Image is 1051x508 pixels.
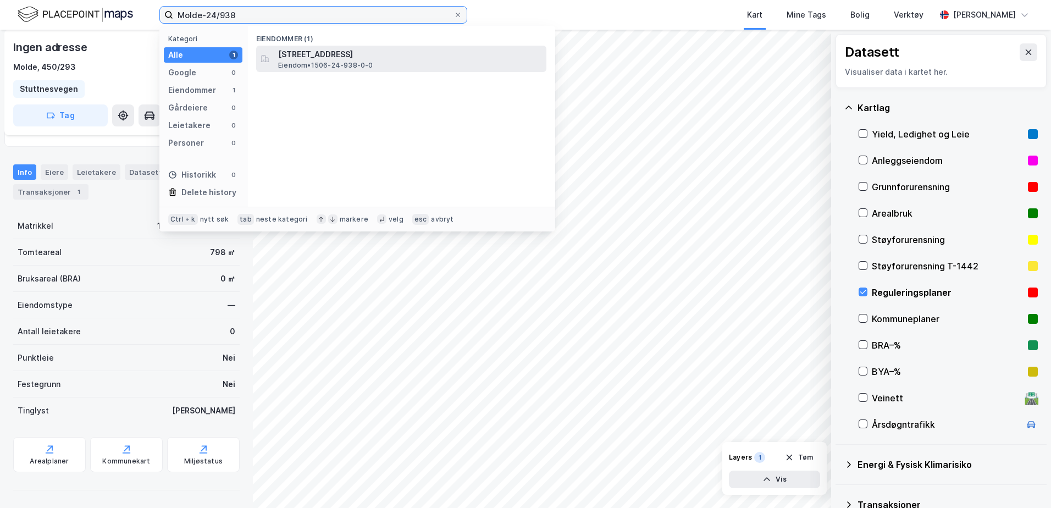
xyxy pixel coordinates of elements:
div: Arealbruk [872,207,1024,220]
div: Festegrunn [18,378,60,391]
div: Årsdøgntrafikk [872,418,1020,431]
div: Antall leietakere [18,325,81,338]
div: 1 [754,452,765,463]
div: Veinett [872,391,1020,405]
div: Tomteareal [18,246,62,259]
div: Ingen adresse [13,38,89,56]
div: Ctrl + k [168,214,198,225]
div: esc [412,214,429,225]
div: Mine Tags [787,8,826,21]
button: Tøm [778,449,820,466]
div: — [228,299,235,312]
div: Reguleringsplaner [872,286,1024,299]
div: 0 [229,103,238,112]
div: Molde, 450/293 [13,60,76,74]
div: Bolig [850,8,870,21]
div: BYA–% [872,365,1024,378]
div: Verktøy [894,8,923,21]
div: neste kategori [256,215,308,224]
div: tab [237,214,254,225]
div: Datasett [125,164,166,180]
div: Datasett [845,43,899,61]
div: 0 ㎡ [220,272,235,285]
div: Punktleie [18,351,54,365]
div: velg [389,215,403,224]
div: Miljøstatus [184,457,223,466]
div: 1 [229,86,238,95]
div: Alle [168,48,183,62]
div: Arealplaner [30,457,69,466]
div: BRA–% [872,339,1024,352]
div: 0 [229,170,238,179]
div: Tinglyst [18,404,49,417]
div: Kartlag [858,101,1038,114]
div: Kontrollprogram for chat [996,455,1051,508]
div: 1506-450-293-0-0 [157,219,235,233]
div: 798 ㎡ [210,246,235,259]
div: Kommuneplaner [872,312,1024,325]
div: Layers [729,453,752,462]
div: Kommunekart [102,457,150,466]
button: Tag [13,104,108,126]
div: 0 [230,325,235,338]
div: 1 [229,51,238,59]
div: Bruksareal (BRA) [18,272,81,285]
div: Energi & Fysisk Klimarisiko [858,458,1038,471]
div: Kart [747,8,762,21]
div: Grunnforurensning [872,180,1024,194]
span: Eiendom • 1506-24-938-0-0 [278,61,373,70]
div: Eiendomstype [18,299,73,312]
div: Gårdeiere [168,101,208,114]
div: Leietakere [73,164,120,180]
div: Leietakere [168,119,211,132]
input: Søk på adresse, matrikkel, gårdeiere, leietakere eller personer [173,7,453,23]
div: Info [13,164,36,180]
div: Stuttnesvegen [20,82,78,96]
div: Eiendommer (1) [247,26,555,46]
div: 0 [229,139,238,147]
div: Yield, Ledighet og Leie [872,128,1024,141]
div: Google [168,66,196,79]
div: Historikk [168,168,216,181]
img: logo.f888ab2527a4732fd821a326f86c7f29.svg [18,5,133,24]
div: 0 [229,68,238,77]
div: Støyforurensning T-1442 [872,259,1024,273]
span: [STREET_ADDRESS] [278,48,542,61]
div: Personer [168,136,204,150]
div: Støyforurensning [872,233,1024,246]
div: Delete history [181,186,236,199]
div: Kategori [168,35,242,43]
div: Eiendommer [168,84,216,97]
div: Eiere [41,164,68,180]
iframe: Chat Widget [996,455,1051,508]
div: Matrikkel [18,219,53,233]
div: Nei [223,351,235,365]
div: 🛣️ [1024,391,1039,405]
div: Visualiser data i kartet her. [845,65,1037,79]
div: Transaksjoner [13,184,88,200]
div: markere [340,215,368,224]
div: [PERSON_NAME] [953,8,1016,21]
div: nytt søk [200,215,229,224]
div: 0 [229,121,238,130]
div: avbryt [431,215,453,224]
div: 1 [73,186,84,197]
div: Nei [223,378,235,391]
button: Vis [729,471,820,488]
div: Anleggseiendom [872,154,1024,167]
div: [PERSON_NAME] [172,404,235,417]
